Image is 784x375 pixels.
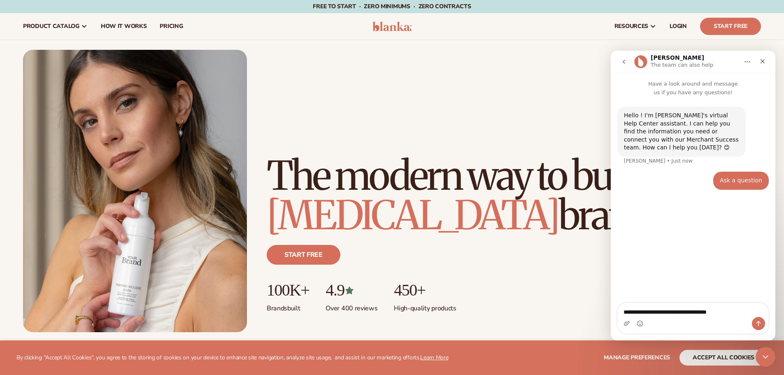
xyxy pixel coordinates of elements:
[267,191,558,240] span: [MEDICAL_DATA]
[160,23,183,30] span: pricing
[604,354,670,361] span: Manage preferences
[394,281,456,299] p: 450+
[670,23,687,30] span: LOGIN
[608,13,663,40] a: resources
[420,354,448,361] a: Learn More
[700,18,761,35] a: Start Free
[611,51,775,340] iframe: Intercom live chat
[679,350,768,366] button: accept all cookies
[663,13,693,40] a: LOGIN
[23,50,247,332] img: Female holding tanning mousse.
[16,354,449,361] p: By clicking "Accept All Cookies", you agree to the storing of cookies on your device to enhance s...
[267,299,309,313] p: Brands built
[94,13,154,40] a: How It Works
[326,281,377,299] p: 4.9
[267,281,309,299] p: 100K+
[267,156,761,235] h1: The modern way to build a brand
[267,245,340,265] a: Start free
[756,347,775,367] iframe: Intercom live chat
[16,13,94,40] a: product catalog
[604,350,670,366] button: Manage preferences
[614,23,648,30] span: resources
[153,13,189,40] a: pricing
[326,299,377,313] p: Over 400 reviews
[313,2,471,10] span: Free to start · ZERO minimums · ZERO contracts
[101,23,147,30] span: How It Works
[372,21,412,31] img: logo
[23,23,79,30] span: product catalog
[394,299,456,313] p: High-quality products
